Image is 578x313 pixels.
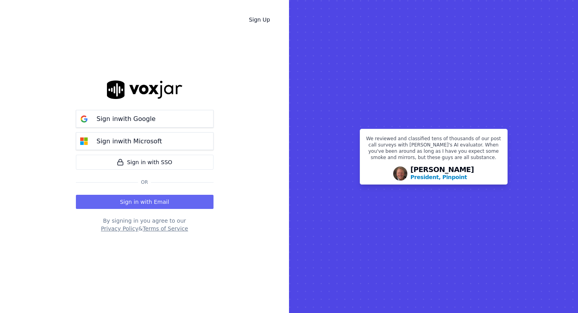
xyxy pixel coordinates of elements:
[393,167,407,181] img: Avatar
[97,137,162,146] p: Sign in with Microsoft
[76,132,214,150] button: Sign inwith Microsoft
[76,217,214,232] div: By signing in you agree to our &
[243,13,276,27] a: Sign Up
[365,135,503,164] p: We reviewed and classified tens of thousands of our post call surveys with [PERSON_NAME]'s AI eva...
[107,81,182,99] img: logo
[101,225,138,232] button: Privacy Policy
[76,111,92,127] img: google Sign in button
[76,195,214,209] button: Sign in with Email
[143,225,188,232] button: Terms of Service
[76,155,214,170] a: Sign in with SSO
[76,110,214,128] button: Sign inwith Google
[410,173,467,181] p: President, Pinpoint
[76,134,92,149] img: microsoft Sign in button
[97,114,156,124] p: Sign in with Google
[138,179,151,185] span: Or
[410,166,474,181] div: [PERSON_NAME]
